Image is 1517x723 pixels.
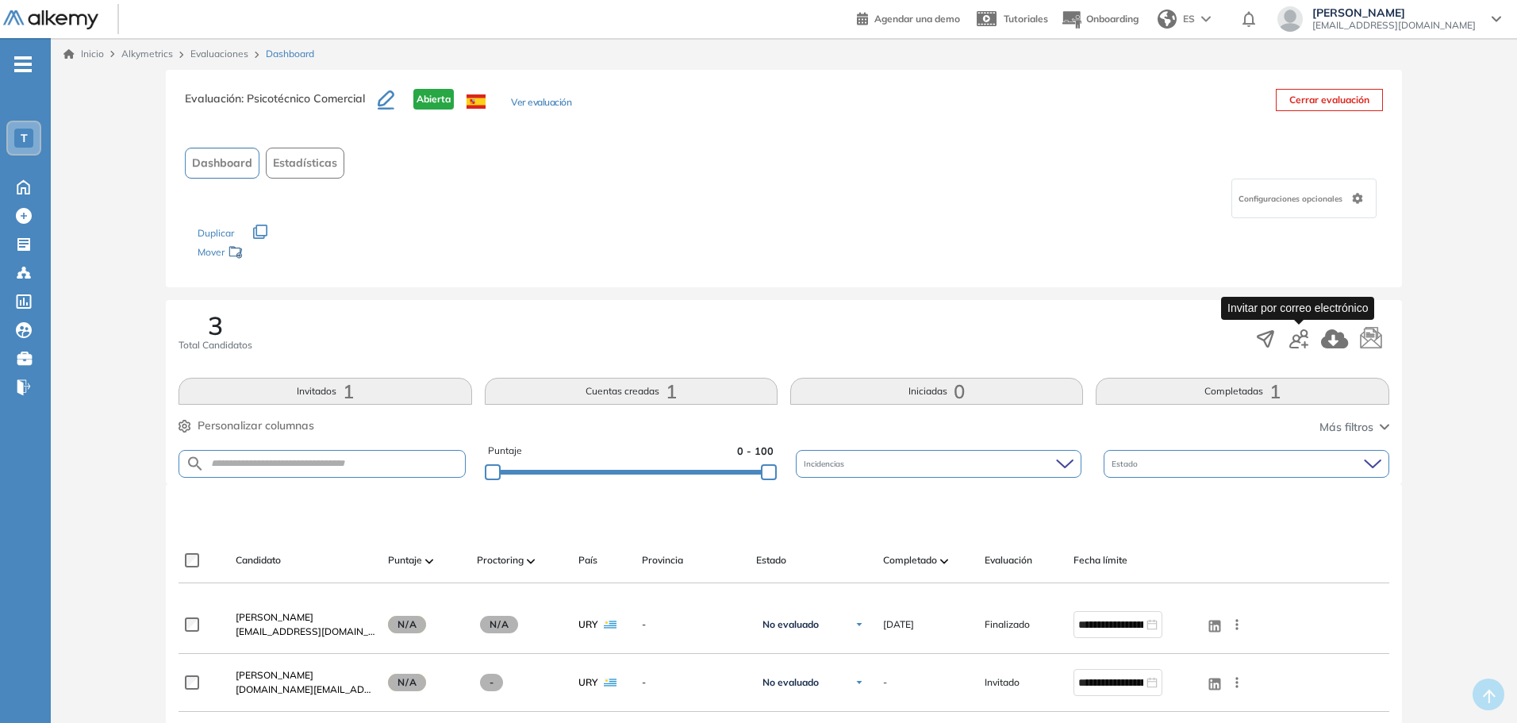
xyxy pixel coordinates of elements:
span: Invitado [985,675,1020,690]
span: Puntaje [488,444,522,459]
span: Provincia [642,553,683,567]
span: 3 [208,313,223,338]
span: URY [578,675,597,690]
button: Completadas1 [1096,378,1388,405]
span: N/A [388,674,426,691]
img: SEARCH_ALT [186,454,205,474]
button: Estadísticas [266,148,344,179]
div: Estado [1104,450,1389,478]
i: - [14,63,32,66]
span: [DATE] [883,617,914,632]
span: N/A [388,616,426,633]
img: [missing "en.ARROW_ALT" translation] [940,559,948,563]
span: Dashboard [266,47,314,61]
span: No evaluado [762,618,819,631]
span: Tutoriales [1004,13,1048,25]
span: - [642,675,743,690]
span: 0 - 100 [737,444,774,459]
button: Cerrar evaluación [1276,89,1383,111]
span: Onboarding [1086,13,1139,25]
span: URY [578,617,597,632]
span: Incidencias [804,458,847,470]
a: [PERSON_NAME] [236,668,375,683]
div: Configuraciones opcionales [1231,179,1377,218]
span: [PERSON_NAME] [236,669,313,681]
div: Incidencias [796,450,1081,478]
a: Agendar una demo [857,8,960,27]
div: Invitar por correo electrónico [1221,297,1374,320]
span: [EMAIL_ADDRESS][DOMAIN_NAME] [1312,19,1476,32]
button: Invitados1 [179,378,471,405]
button: Ver evaluación [511,95,571,112]
span: ES [1183,12,1195,26]
a: Inicio [63,47,104,61]
button: Cuentas creadas1 [485,378,778,405]
span: Configuraciones opcionales [1239,193,1346,205]
button: Iniciadas0 [790,378,1083,405]
img: [missing "en.ARROW_ALT" translation] [425,559,433,563]
span: Duplicar [198,227,234,239]
span: Estado [756,553,786,567]
span: N/A [480,616,518,633]
span: [PERSON_NAME] [236,611,313,623]
span: Más filtros [1319,419,1373,436]
span: [PERSON_NAME] [1312,6,1476,19]
span: Estado [1112,458,1141,470]
a: [PERSON_NAME] [236,610,375,625]
span: Evaluación [985,553,1032,567]
span: No evaluado [762,676,819,689]
img: URY [604,678,616,687]
span: Estadísticas [273,155,337,171]
span: Proctoring [477,553,524,567]
span: Candidato [236,553,281,567]
img: world [1158,10,1177,29]
span: País [578,553,597,567]
button: Personalizar columnas [179,417,314,434]
span: Puntaje [388,553,422,567]
span: Abierta [413,89,454,110]
img: Ícono de flecha [855,620,864,629]
h3: Evaluación [185,89,378,122]
img: URY [604,620,616,629]
button: Más filtros [1319,419,1389,436]
iframe: Chat Widget [1231,539,1517,723]
span: - [642,617,743,632]
span: : Psicotécnico Comercial [241,91,365,106]
span: Fecha límite [1073,553,1127,567]
span: Alkymetrics [121,48,173,60]
img: arrow [1201,16,1211,22]
img: ESP [467,94,486,109]
span: T [21,132,28,144]
span: Finalizado [985,617,1030,632]
span: Completado [883,553,937,567]
span: [DOMAIN_NAME][EMAIL_ADDRESS][DOMAIN_NAME] [236,683,375,697]
div: Mover [198,239,356,268]
img: Ícono de flecha [855,678,864,687]
a: Evaluaciones [190,48,248,60]
span: Agendar una demo [874,13,960,25]
img: Logo [3,10,98,30]
img: [missing "en.ARROW_ALT" translation] [527,559,535,563]
span: - [883,675,887,690]
span: Dashboard [192,155,252,171]
div: Widget de chat [1231,539,1517,723]
span: Personalizar columnas [198,417,314,434]
button: Dashboard [185,148,259,179]
button: Onboarding [1061,2,1139,37]
span: - [480,674,503,691]
span: [EMAIL_ADDRESS][DOMAIN_NAME] [236,625,375,639]
span: Total Candidatos [179,338,252,352]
